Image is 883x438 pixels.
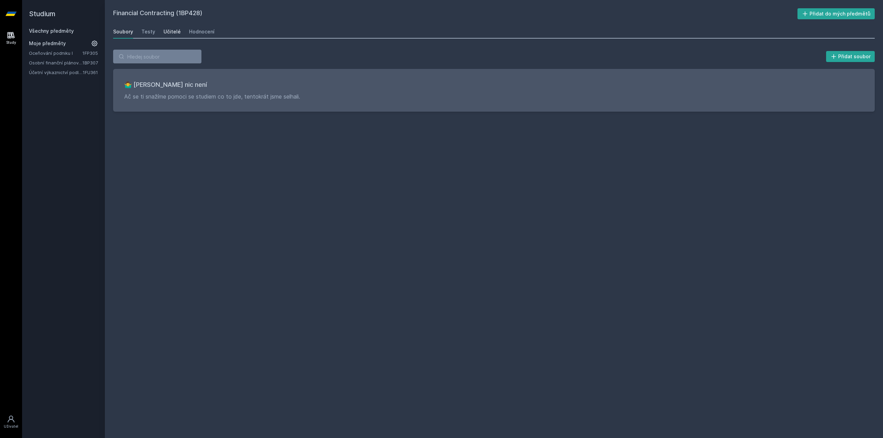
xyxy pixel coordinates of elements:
[189,28,215,35] div: Hodnocení
[113,50,201,63] input: Hledej soubor
[1,411,21,432] a: Uživatel
[82,50,98,56] a: 1FP305
[29,40,66,47] span: Moje předměty
[189,25,215,39] a: Hodnocení
[141,28,155,35] div: Testy
[797,8,875,19] button: Přidat do mých předmětů
[82,60,98,65] a: 1BP307
[83,70,98,75] a: 1FU361
[113,28,133,35] div: Soubory
[29,50,82,57] a: Oceňování podniku I
[113,25,133,39] a: Soubory
[1,28,21,49] a: Study
[29,28,74,34] a: Všechny předměty
[29,69,83,76] a: Účetní výkaznictví podle IFRS a US GAAP - základní koncepty (v angličtině)
[6,40,16,45] div: Study
[124,80,864,90] h3: 🤷‍♂️ [PERSON_NAME] nic není
[163,25,181,39] a: Učitelé
[141,25,155,39] a: Testy
[29,59,82,66] a: Osobní finanční plánování
[826,51,875,62] button: Přidat soubor
[113,8,797,19] h2: Financial Contracting (1BP428)
[124,92,864,101] p: Ač se ti snažíme pomoci se studiem co to jde, tentokrát jsme selhali.
[163,28,181,35] div: Učitelé
[4,424,18,429] div: Uživatel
